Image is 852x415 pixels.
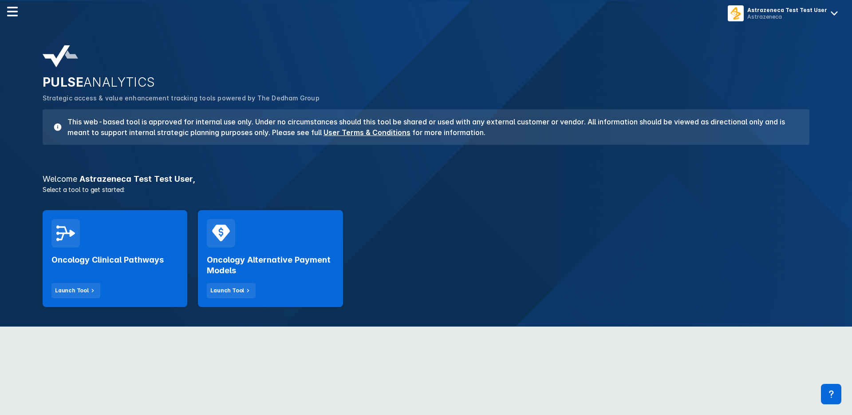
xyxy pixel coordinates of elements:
[730,7,742,20] img: menu button
[747,7,827,13] div: Astrazeneca Test Test User
[51,255,164,265] h2: Oncology Clinical Pathways
[747,13,827,20] div: Astrazeneca
[207,283,256,298] button: Launch Tool
[821,384,841,404] div: Contact Support
[55,287,89,295] div: Launch Tool
[43,93,809,103] p: Strategic access & value enhancement tracking tools powered by The Dedham Group
[51,283,100,298] button: Launch Tool
[207,255,334,276] h2: Oncology Alternative Payment Models
[37,185,815,194] p: Select a tool to get started:
[43,75,809,90] h2: PULSE
[62,116,799,138] h3: This web-based tool is approved for internal use only. Under no circumstances should this tool be...
[43,210,187,307] a: Oncology Clinical PathwaysLaunch Tool
[43,174,77,184] span: Welcome
[43,45,78,68] img: pulse-analytics-logo
[210,287,244,295] div: Launch Tool
[7,6,18,17] img: menu--horizontal.svg
[198,210,343,307] a: Oncology Alternative Payment ModelsLaunch Tool
[323,128,410,137] a: User Terms & Conditions
[83,75,155,90] span: ANALYTICS
[37,175,815,183] h3: Astrazeneca Test Test User ,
